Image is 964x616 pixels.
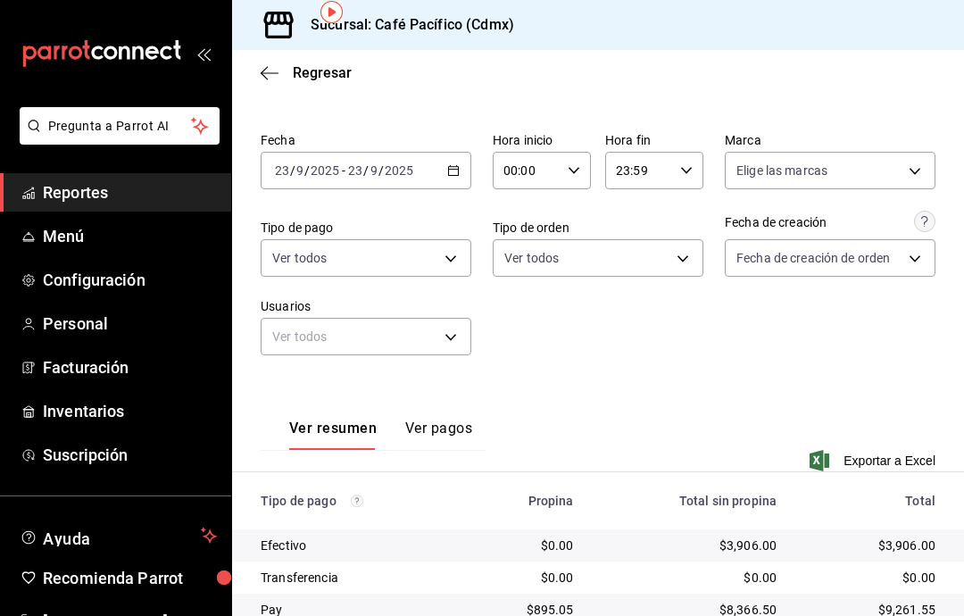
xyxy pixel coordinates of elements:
[605,134,703,146] label: Hora fin
[43,443,217,467] span: Suscripción
[261,569,452,587] div: Transferencia
[504,249,559,267] span: Ver todos
[805,569,935,587] div: $0.00
[378,163,384,178] span: /
[295,163,304,178] input: --
[261,300,471,312] label: Usuarios
[602,494,777,508] div: Total sin propina
[43,224,217,248] span: Menú
[725,213,827,232] div: Fecha de creación
[43,312,217,336] span: Personal
[384,163,414,178] input: ----
[480,537,574,554] div: $0.00
[736,162,827,179] span: Elige las marcas
[43,566,217,590] span: Recomienda Parrot
[405,420,472,450] button: Ver pagos
[43,525,194,546] span: Ayuda
[261,494,452,508] div: Tipo de pago
[480,494,574,508] div: Propina
[289,420,472,450] div: navigation tabs
[196,46,211,61] button: open_drawer_menu
[725,134,935,146] label: Marca
[20,107,220,145] button: Pregunta a Parrot AI
[261,134,471,146] label: Fecha
[363,163,369,178] span: /
[493,134,591,146] label: Hora inicio
[351,495,363,507] svg: Los pagos realizados con Pay y otras terminales son montos brutos.
[293,64,352,81] span: Regresar
[310,163,340,178] input: ----
[272,249,327,267] span: Ver todos
[813,450,935,471] button: Exportar a Excel
[493,221,703,234] label: Tipo de orden
[805,537,935,554] div: $3,906.00
[43,355,217,379] span: Facturación
[43,268,217,292] span: Configuración
[261,64,352,81] button: Regresar
[12,129,220,148] a: Pregunta a Parrot AI
[48,117,192,136] span: Pregunta a Parrot AI
[261,537,452,554] div: Efectivo
[261,318,471,355] div: Ver todos
[43,399,217,423] span: Inventarios
[274,163,290,178] input: --
[602,537,777,554] div: $3,906.00
[342,163,345,178] span: -
[370,163,378,178] input: --
[480,569,574,587] div: $0.00
[290,163,295,178] span: /
[736,249,890,267] span: Fecha de creación de orden
[320,1,343,23] img: Tooltip marker
[805,494,935,508] div: Total
[304,163,310,178] span: /
[347,163,363,178] input: --
[602,569,777,587] div: $0.00
[43,180,217,204] span: Reportes
[296,14,514,36] h3: Sucursal: Café Pacífico (Cdmx)
[261,221,471,234] label: Tipo de pago
[289,420,377,450] button: Ver resumen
